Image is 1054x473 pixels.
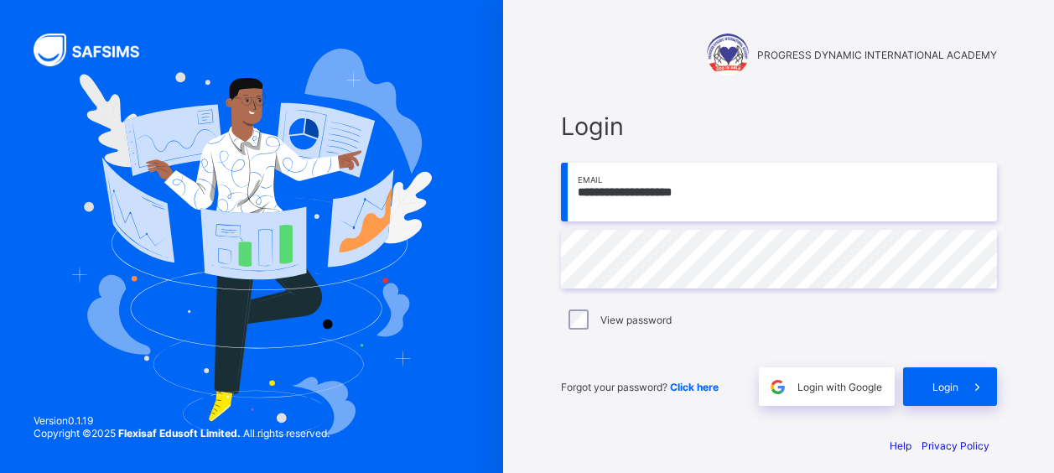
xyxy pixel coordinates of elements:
a: Click here [670,381,719,393]
span: Version 0.1.19 [34,414,330,427]
a: Privacy Policy [922,439,989,452]
strong: Flexisaf Edusoft Limited. [118,427,241,439]
img: google.396cfc9801f0270233282035f929180a.svg [768,377,787,397]
span: Login with Google [797,381,882,393]
a: Help [890,439,911,452]
span: Forgot your password? [561,381,719,393]
span: Login [932,381,958,393]
span: Login [561,112,997,141]
span: PROGRESS DYNAMIC INTERNATIONAL ACADEMY [757,49,997,61]
img: Hero Image [71,49,433,437]
span: Copyright © 2025 All rights reserved. [34,427,330,439]
img: SAFSIMS Logo [34,34,159,66]
label: View password [600,314,672,326]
